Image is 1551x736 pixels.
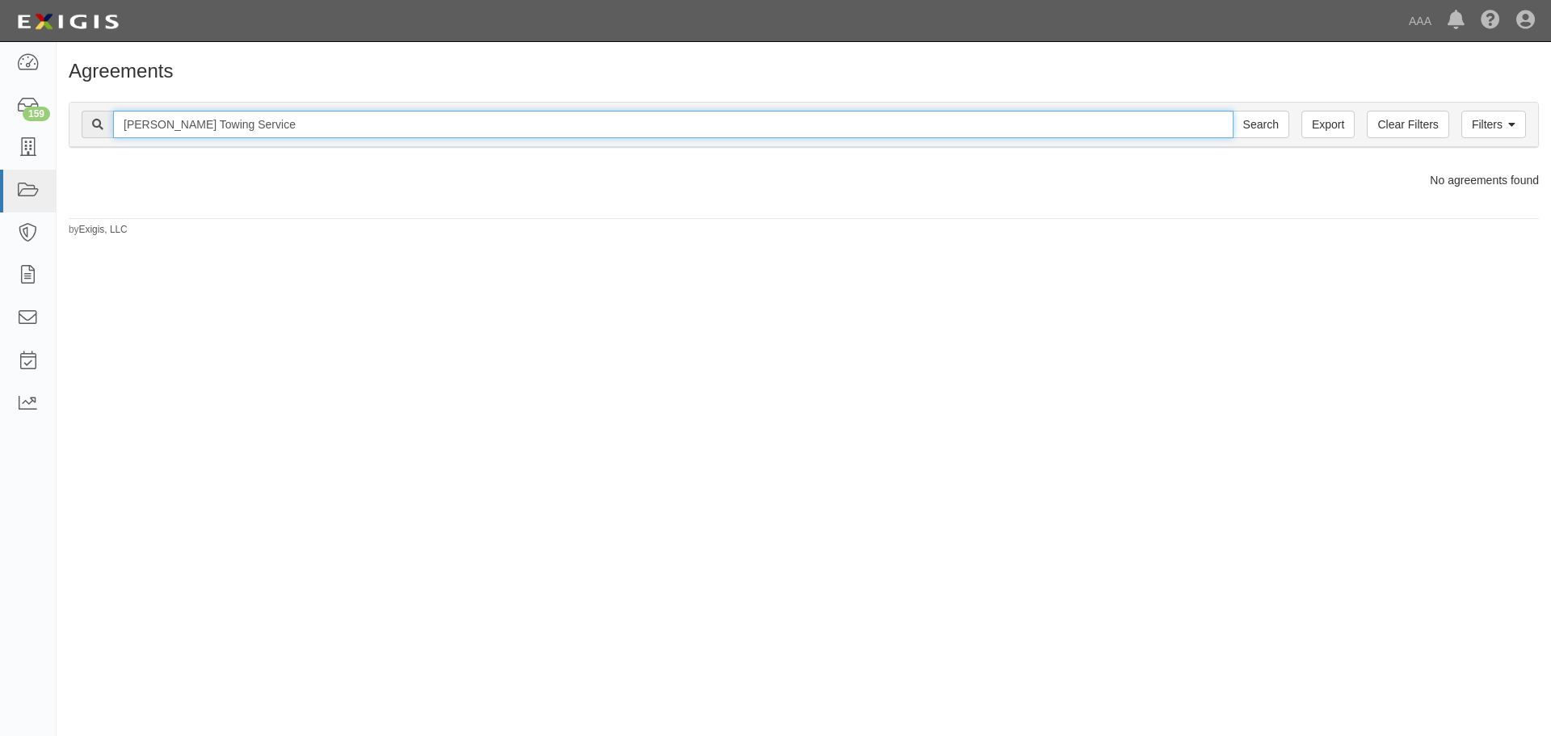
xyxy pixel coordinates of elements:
[1367,111,1448,138] a: Clear Filters
[113,111,1234,138] input: Search
[1461,111,1526,138] a: Filters
[57,172,1551,188] div: No agreements found
[1481,11,1500,31] i: Help Center - Complianz
[12,7,124,36] img: logo-5460c22ac91f19d4615b14bd174203de0afe785f0fc80cf4dbbc73dc1793850b.png
[1401,5,1440,37] a: AAA
[69,223,128,237] small: by
[23,107,50,121] div: 159
[1233,111,1289,138] input: Search
[79,224,128,235] a: Exigis, LLC
[69,61,1539,82] h1: Agreements
[1301,111,1355,138] a: Export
